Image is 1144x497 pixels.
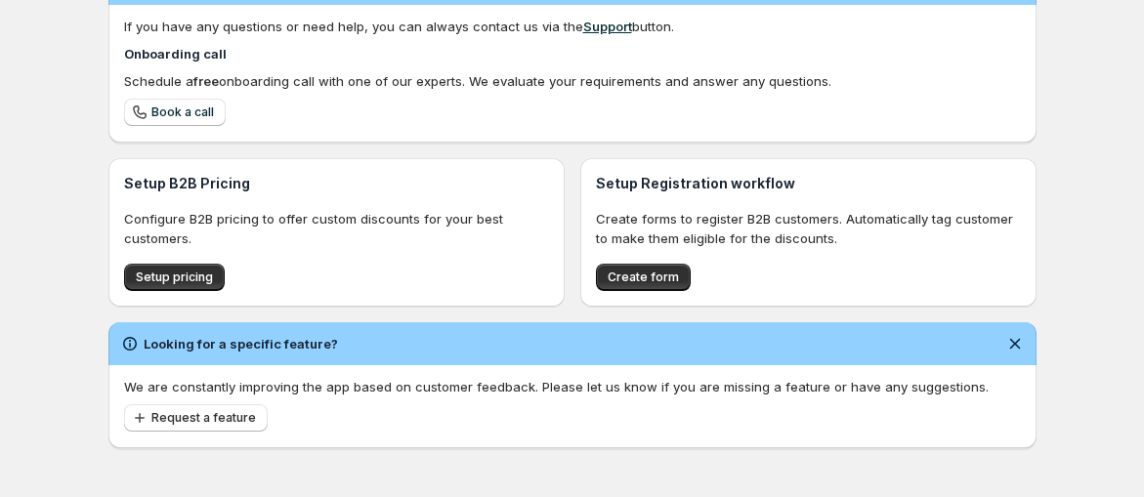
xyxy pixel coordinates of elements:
b: free [193,73,219,89]
div: Schedule a onboarding call with one of our experts. We evaluate your requirements and answer any ... [124,71,1021,91]
button: Request a feature [124,404,268,432]
span: Setup pricing [136,269,213,285]
span: Book a call [151,104,214,120]
p: We are constantly improving the app based on customer feedback. Please let us know if you are mis... [124,377,1021,396]
button: Create form [596,264,691,291]
h2: Looking for a specific feature? [144,334,338,353]
h3: Setup Registration workflow [596,174,1021,193]
span: Request a feature [151,410,256,426]
h3: Setup B2B Pricing [124,174,549,193]
p: Configure B2B pricing to offer custom discounts for your best customers. [124,209,549,248]
h4: Onboarding call [124,44,1021,63]
button: Setup pricing [124,264,225,291]
div: If you have any questions or need help, you can always contact us via the button. [124,17,1021,36]
button: Dismiss notification [1001,330,1029,357]
a: Book a call [124,99,226,126]
p: Create forms to register B2B customers. Automatically tag customer to make them eligible for the ... [596,209,1021,248]
a: Support [583,19,632,34]
span: Create form [608,269,679,285]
